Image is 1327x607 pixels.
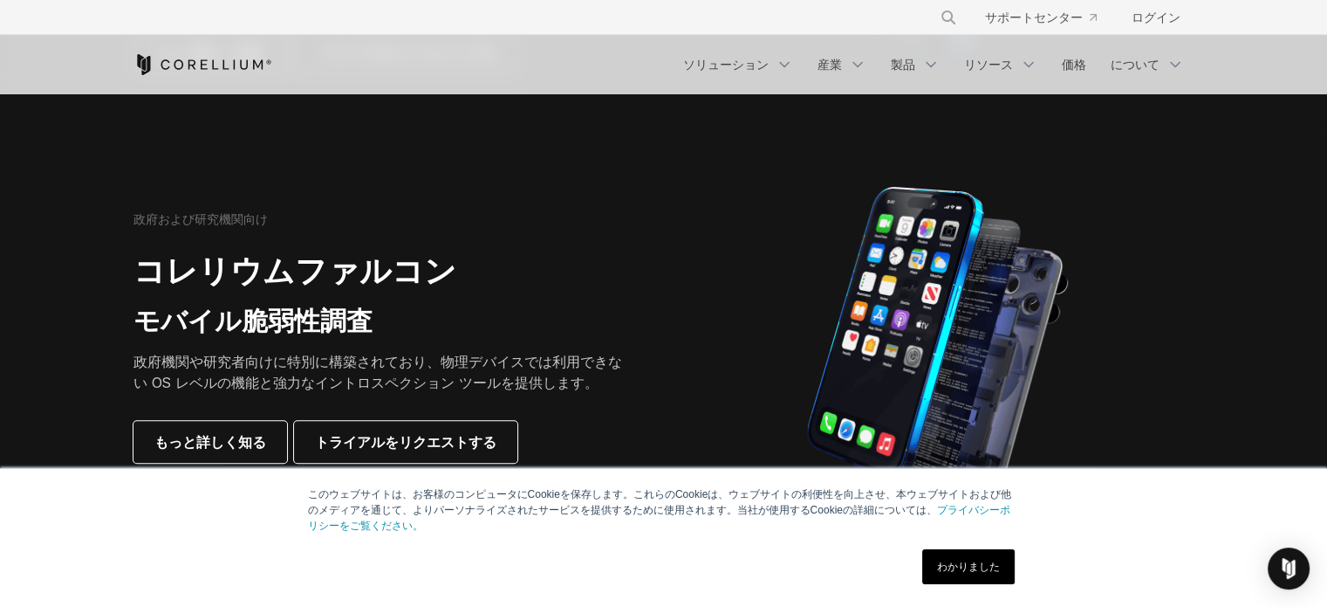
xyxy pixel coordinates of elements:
[673,49,1194,80] div: ナビゲーションメニュー
[937,561,1000,573] font: わかりました
[133,211,268,226] font: 政府および研究機関向け
[964,57,1013,72] font: リソース
[891,57,915,72] font: 製品
[806,185,1069,491] img: iPhone モデルは、物理デバイスの構築に使用されるメカニズムに分離されています。
[919,2,1194,33] div: ナビゲーションメニュー
[133,421,287,463] a: もっと詳しく知る
[985,10,1083,24] font: サポートセンター
[817,57,842,72] font: 産業
[1062,57,1086,72] font: 価格
[315,433,496,451] font: トライアルをリクエストする
[1111,57,1159,72] font: について
[133,54,272,75] a: コレリウムホーム
[154,433,266,451] font: もっと詳しく知る
[133,252,456,290] font: コレリウムファルコン
[1132,10,1180,24] font: ログイン
[133,353,622,391] font: 政府機関や研究者向けに特別に構築されており、物理デバイスでは利用できない OS レベルの機能と強力なイントロスペクション ツールを提供します。
[308,488,1012,516] font: このウェブサイトは、お客様のコンピュータにCookieを保存します。これらのCookieは、ウェブサイトの利便性を向上させ、本ウェブサイトおよび他のメディアを通じて、よりパーソナライズされたサー...
[133,305,373,336] font: モバイル脆弱性調査
[922,549,1015,584] a: わかりました
[683,57,769,72] font: ソリューション
[933,2,964,33] button: 検索
[1268,548,1310,590] div: インターコムメッセンジャーを開く
[294,421,517,463] a: トライアルをリクエストする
